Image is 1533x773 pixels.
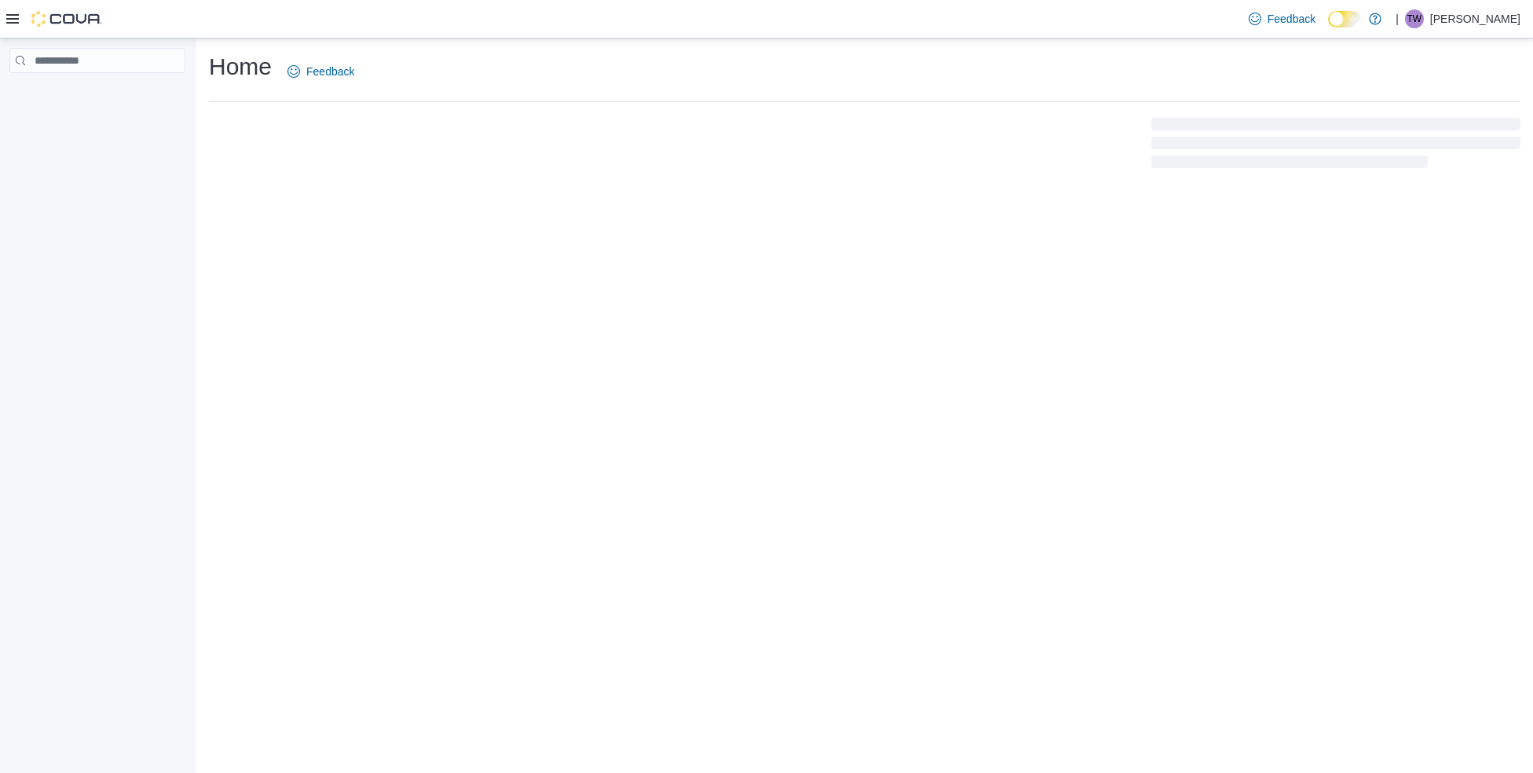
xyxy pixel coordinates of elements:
[1396,9,1399,28] p: |
[281,56,360,87] a: Feedback
[1328,11,1361,27] input: Dark Mode
[9,76,185,114] nav: Complex example
[1151,121,1520,171] span: Loading
[1430,9,1520,28] p: [PERSON_NAME]
[306,64,354,79] span: Feedback
[1242,3,1322,35] a: Feedback
[1407,9,1422,28] span: TW
[209,51,272,82] h1: Home
[1405,9,1424,28] div: Tina Wilkins
[31,11,102,27] img: Cova
[1268,11,1315,27] span: Feedback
